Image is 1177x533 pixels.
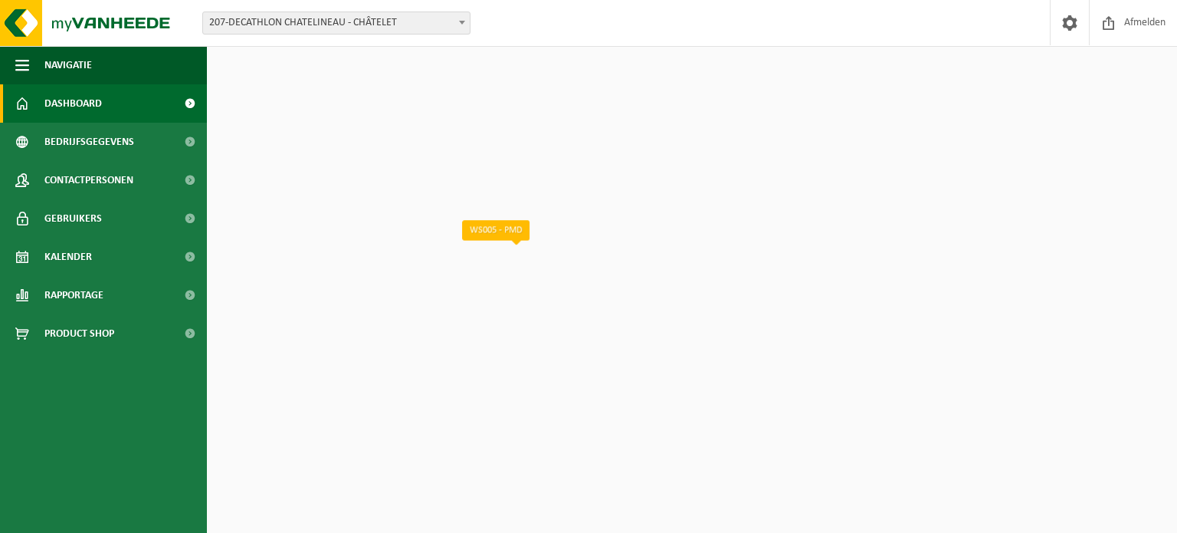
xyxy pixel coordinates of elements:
span: 207-DECATHLON CHATELINEAU - CHÂTELET [203,12,470,34]
span: Rapportage [44,276,103,314]
span: Bedrijfsgegevens [44,123,134,161]
span: Dashboard [44,84,102,123]
span: Gebruikers [44,199,102,238]
span: Navigatie [44,46,92,84]
span: Contactpersonen [44,161,133,199]
span: 207-DECATHLON CHATELINEAU - CHÂTELET [202,12,470,35]
span: Kalender [44,238,92,276]
span: Product Shop [44,314,114,353]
